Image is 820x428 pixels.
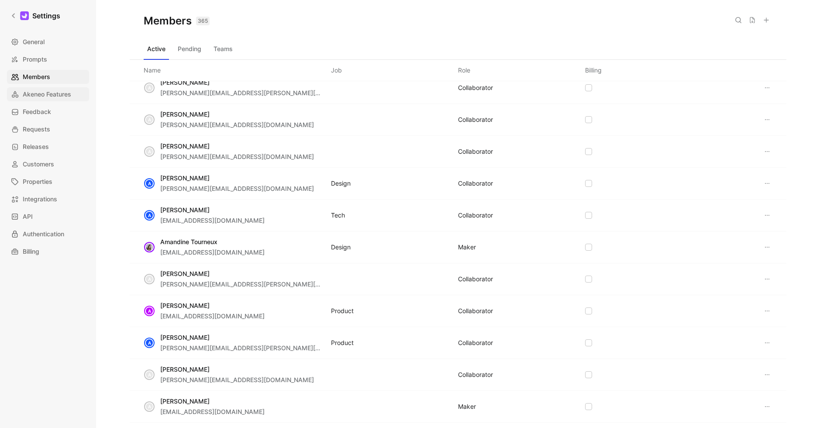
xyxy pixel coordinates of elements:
span: Releases [23,142,49,152]
div: Billing [585,65,602,76]
h1: Members [144,14,210,28]
span: [PERSON_NAME][EMAIL_ADDRESS][DOMAIN_NAME] [160,153,314,160]
span: [EMAIL_ADDRESS][DOMAIN_NAME] [160,217,265,224]
a: Releases [7,140,89,154]
span: Integrations [23,194,57,204]
div: A [145,179,154,188]
div: A [145,275,154,283]
span: Billing [23,246,39,257]
a: API [7,210,89,224]
div: COLLABORATOR [458,178,493,189]
div: A [145,147,154,156]
span: Customers [23,159,54,169]
span: Requests [23,124,50,135]
div: COLLABORATOR [458,369,493,380]
button: Active [144,42,169,56]
span: [PERSON_NAME] [160,110,210,118]
span: Authentication [23,229,64,239]
a: Billing [7,245,89,259]
span: Properties [23,176,52,187]
div: Tech [331,210,345,221]
div: Design [331,178,351,189]
a: Settings [7,7,64,24]
div: 365 [196,17,210,25]
a: Integrations [7,192,89,206]
span: [PERSON_NAME] [160,206,210,214]
a: Feedback [7,105,89,119]
div: A [145,307,154,315]
span: [PERSON_NAME][EMAIL_ADDRESS][PERSON_NAME][DOMAIN_NAME] [160,89,363,97]
span: [PERSON_NAME][EMAIL_ADDRESS][DOMAIN_NAME] [160,121,314,128]
span: API [23,211,33,222]
div: COLLABORATOR [458,210,493,221]
div: COLLABORATOR [458,114,493,125]
div: A [145,338,154,347]
a: General [7,35,89,49]
img: avatar [145,243,154,252]
span: Amandine Tourneux [160,238,217,245]
div: MAKER [458,242,476,252]
a: Members [7,70,89,84]
span: [PERSON_NAME] [160,142,210,150]
span: General [23,37,45,47]
div: A [145,115,154,124]
div: MAKER [458,401,476,412]
span: [PERSON_NAME] [160,174,210,182]
div: Product [331,338,354,348]
span: [PERSON_NAME][EMAIL_ADDRESS][PERSON_NAME][DOMAIN_NAME] [160,344,363,352]
div: A [145,83,154,92]
a: Requests [7,122,89,136]
div: Role [458,65,470,76]
span: Members [23,72,50,82]
div: COLLABORATOR [458,83,493,93]
div: Design [331,242,351,252]
a: Akeneo Features [7,87,89,101]
div: A [145,211,154,220]
span: [PERSON_NAME][EMAIL_ADDRESS][DOMAIN_NAME] [160,376,314,383]
a: Customers [7,157,89,171]
button: Pending [174,42,205,56]
span: Prompts [23,54,47,65]
span: [PERSON_NAME] [160,270,210,277]
div: Name [144,65,161,76]
span: [PERSON_NAME][EMAIL_ADDRESS][PERSON_NAME][DOMAIN_NAME] [160,280,363,288]
div: Product [331,306,354,316]
a: Prompts [7,52,89,66]
span: [PERSON_NAME] [160,366,210,373]
span: [PERSON_NAME][EMAIL_ADDRESS][DOMAIN_NAME] [160,185,314,192]
div: COLLABORATOR [458,146,493,157]
a: Authentication [7,227,89,241]
h1: Settings [32,10,60,21]
span: [PERSON_NAME] [160,302,210,309]
div: COLLABORATOR [458,274,493,284]
div: A [145,370,154,379]
div: Job [331,65,342,76]
a: Properties [7,175,89,189]
span: Akeneo Features [23,89,71,100]
span: [EMAIL_ADDRESS][DOMAIN_NAME] [160,408,265,415]
div: COLLABORATOR [458,306,493,316]
div: COLLABORATOR [458,338,493,348]
span: [EMAIL_ADDRESS][DOMAIN_NAME] [160,249,265,256]
span: [PERSON_NAME] [160,334,210,341]
button: Teams [210,42,236,56]
span: Feedback [23,107,51,117]
span: [EMAIL_ADDRESS][DOMAIN_NAME] [160,312,265,320]
div: A [145,402,154,411]
span: [PERSON_NAME] [160,397,210,405]
span: [PERSON_NAME] [160,79,210,86]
